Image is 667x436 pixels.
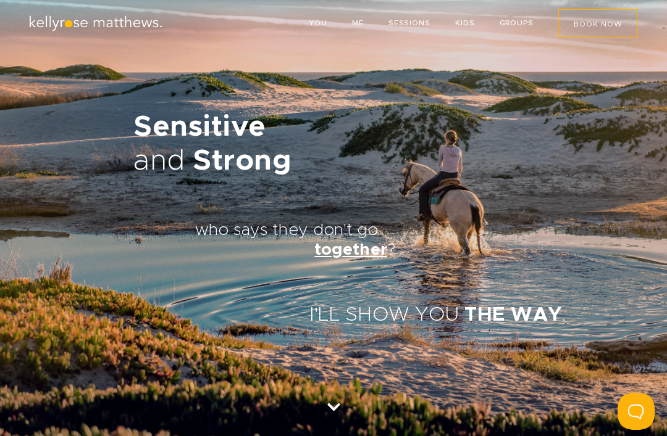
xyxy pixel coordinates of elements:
span: . [562,305,566,325]
a: YOU [309,19,327,27]
span: and [133,147,185,176]
span: Sensitive [133,113,266,142]
a: BOOK NOW [558,9,638,38]
span: who says they don't go [195,222,378,239]
u: together [314,242,387,258]
span: ? [387,242,395,258]
span: BOOK NOW [574,20,623,28]
a: Kellyrose Matthews logo [28,22,164,34]
span: THE WAY [464,305,562,325]
a: ME [352,19,364,27]
span: I'LL SHOW YOU [309,305,459,325]
a: KIDS [455,19,475,27]
a: GROUPS [500,19,534,27]
a: SESSIONS [388,19,430,27]
iframe: Toggle Customer Support [618,393,655,430]
img: Kellyrose Matthews logo [28,15,164,32]
span: Strong [193,147,292,176]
